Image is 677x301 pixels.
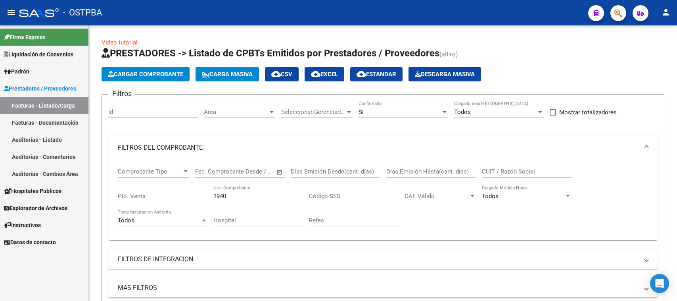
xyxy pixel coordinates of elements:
[108,250,658,269] mat-expansion-panel-header: FILTROS DE INTEGRACION
[357,69,366,79] mat-icon: cloud_download
[228,168,267,175] input: End date
[439,50,458,58] span: (alt+q)
[415,71,475,78] span: Descarga Masiva
[118,284,639,292] mat-panel-title: MAS FILTROS
[108,135,658,160] mat-expansion-panel-header: FILTROS DEL COMPROBANTE
[4,50,73,59] span: Liquidación de Convenios
[4,204,67,212] span: Explorador de Archivos
[108,160,658,240] div: FILTROS DEL COMPROBANTE
[305,67,344,81] button: EXCEL
[102,48,439,59] span: PRESTADORES -> Listado de CPBTs Emitidos por Prestadores / Proveedores
[195,168,221,175] input: Start date
[359,108,364,116] span: Si
[118,255,639,264] mat-panel-title: FILTROS DE INTEGRACION
[6,8,16,17] mat-icon: menu
[118,217,134,224] span: Todos
[409,67,481,81] button: Descarga Masiva
[204,108,268,116] span: Area
[4,187,61,195] span: Hospitales Públicos
[409,67,481,81] app-download-masive: Descarga masiva de comprobantes (adjuntos)
[108,71,183,78] span: Cargar Comprobante
[202,71,253,78] span: Carga Masiva
[63,4,102,21] span: - OSTPBA
[4,33,45,42] span: Firma Express
[454,108,471,116] span: Todos
[271,69,281,79] mat-icon: cloud_download
[311,71,338,78] span: EXCEL
[482,193,499,200] span: Todos
[4,67,29,76] span: Padrón
[102,67,190,81] button: Cargar Comprobante
[196,67,259,81] button: Carga Masiva
[271,71,292,78] span: CSV
[4,221,41,230] span: Instructivos
[108,88,136,99] h3: Filtros
[357,71,396,78] span: Estandar
[281,108,345,116] span: Seleccionar Gerenciador
[118,168,182,175] span: Comprobante Tipo
[559,108,617,117] span: Mostrar totalizadores
[4,84,76,93] span: Prestadores / Proveedores
[275,168,284,177] button: Open calendar
[311,69,320,79] mat-icon: cloud_download
[661,8,671,17] mat-icon: person
[350,67,403,81] button: Estandar
[4,238,56,247] span: Datos de contacto
[118,143,639,152] mat-panel-title: FILTROS DEL COMPROBANTE
[265,67,299,81] button: CSV
[108,278,658,297] mat-expansion-panel-header: MAS FILTROS
[102,39,138,46] a: Video tutorial
[405,193,469,200] span: CAE Válido
[650,274,669,293] div: Open Intercom Messenger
